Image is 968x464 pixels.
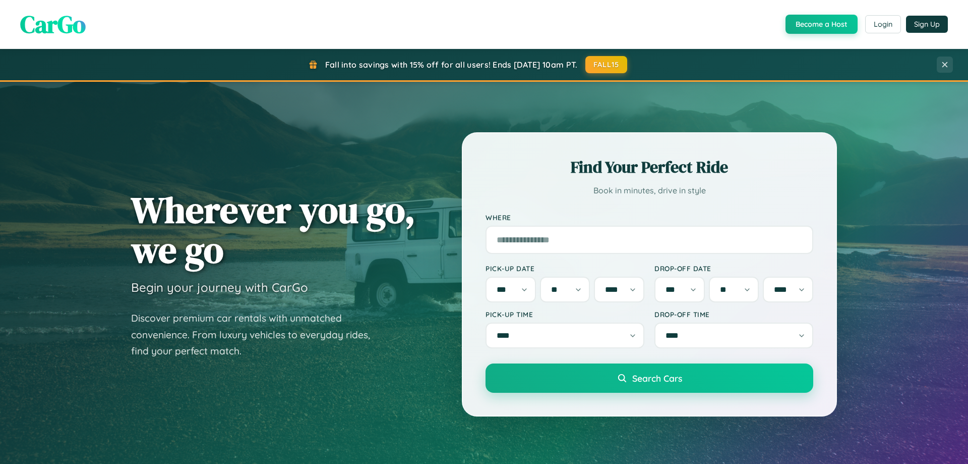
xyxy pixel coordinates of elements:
label: Where [486,213,813,222]
span: Search Cars [632,373,682,384]
button: Search Cars [486,364,813,393]
label: Drop-off Date [654,264,813,273]
span: CarGo [20,8,86,41]
label: Drop-off Time [654,310,813,319]
p: Discover premium car rentals with unmatched convenience. From luxury vehicles to everyday rides, ... [131,310,383,359]
button: Become a Host [785,15,858,34]
h3: Begin your journey with CarGo [131,280,308,295]
p: Book in minutes, drive in style [486,183,813,198]
h2: Find Your Perfect Ride [486,156,813,178]
button: Login [865,15,901,33]
label: Pick-up Date [486,264,644,273]
label: Pick-up Time [486,310,644,319]
button: Sign Up [906,16,948,33]
button: FALL15 [585,56,628,73]
span: Fall into savings with 15% off for all users! Ends [DATE] 10am PT. [325,60,578,70]
h1: Wherever you go, we go [131,190,415,270]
